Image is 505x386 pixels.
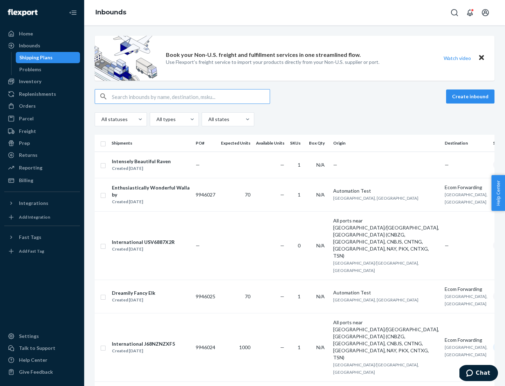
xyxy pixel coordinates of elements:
a: Add Integration [4,212,80,223]
div: International J68NZNZXF5 [112,340,175,347]
a: Reporting [4,162,80,173]
button: Open Search Box [447,6,462,20]
span: — [445,242,449,248]
div: Shipping Plans [19,54,53,61]
th: Available Units [253,135,287,152]
div: Replenishments [19,91,56,98]
a: Home [4,28,80,39]
img: Flexport logo [8,9,38,16]
span: 1 [298,344,301,350]
div: Problems [19,66,41,73]
button: Fast Tags [4,232,80,243]
span: N/A [316,192,325,198]
div: Home [19,30,33,37]
span: N/A [316,293,325,299]
a: Settings [4,331,80,342]
div: Created [DATE] [112,165,171,172]
div: International USV6887X2R [112,239,175,246]
button: Help Center [491,175,505,211]
span: [GEOGRAPHIC_DATA], [GEOGRAPHIC_DATA] [445,294,487,306]
a: Freight [4,126,80,137]
span: [GEOGRAPHIC_DATA], [GEOGRAPHIC_DATA] [445,345,487,357]
div: Talk to Support [19,345,55,352]
span: N/A [316,162,325,168]
div: Reporting [19,164,42,171]
button: Close [477,53,486,63]
div: Created [DATE] [112,246,175,253]
span: 1 [298,293,301,299]
div: Integrations [19,200,48,207]
div: All ports near [GEOGRAPHIC_DATA]/[GEOGRAPHIC_DATA], [GEOGRAPHIC_DATA] (CNBZG, [GEOGRAPHIC_DATA], ... [333,217,439,259]
a: Problems [16,64,80,75]
span: — [280,162,284,168]
span: — [333,162,337,168]
button: Close Navigation [66,6,80,20]
th: Expected Units [218,135,253,152]
div: All ports near [GEOGRAPHIC_DATA]/[GEOGRAPHIC_DATA], [GEOGRAPHIC_DATA] (CNBZG, [GEOGRAPHIC_DATA], ... [333,319,439,361]
a: Returns [4,149,80,161]
div: Settings [19,333,39,340]
button: Integrations [4,198,80,209]
p: Use Flexport’s freight service to import your products directly from your Non-U.S. supplier or port. [166,59,379,66]
button: Open account menu [478,6,492,20]
iframe: Opens a widget where you can chat to one of our agents [459,365,498,382]
th: Shipments [109,135,193,152]
button: Give Feedback [4,366,80,378]
td: 9946024 [193,313,218,381]
div: Inventory [19,78,41,85]
button: Talk to Support [4,342,80,354]
div: Fast Tags [19,234,41,241]
span: — [280,242,284,248]
button: Watch video [439,53,476,63]
span: 0 [298,242,301,248]
a: Help Center [4,354,80,366]
div: Give Feedback [19,368,53,375]
div: Help Center [19,357,47,364]
div: Created [DATE] [112,347,175,354]
div: Ecom Forwarding [445,337,487,344]
input: All types [156,116,156,123]
a: Orders [4,100,80,112]
span: 1 [298,162,301,168]
span: — [196,162,200,168]
div: Prep [19,140,30,147]
div: Automation Test [333,187,439,194]
span: — [280,192,284,198]
th: PO# [193,135,218,152]
a: Parcel [4,113,80,124]
span: 1 [298,192,301,198]
div: Parcel [19,115,34,122]
a: Inventory [4,76,80,87]
th: Origin [330,135,442,152]
button: Open notifications [463,6,477,20]
div: Dreamily Fancy Elk [112,289,155,297]
span: — [445,162,449,168]
div: Ecom Forwarding [445,286,487,293]
div: Intensely Beautiful Raven [112,158,171,165]
div: Add Fast Tag [19,248,44,254]
span: [GEOGRAPHIC_DATA], [GEOGRAPHIC_DATA] [333,297,418,302]
div: Created [DATE] [112,297,155,304]
input: Search inbounds by name, destination, msku... [112,89,270,104]
th: Box Qty [306,135,330,152]
div: Freight [19,128,36,135]
a: Billing [4,175,80,186]
span: [GEOGRAPHIC_DATA]/[GEOGRAPHIC_DATA], [GEOGRAPHIC_DATA] [333,260,419,273]
span: 1000 [239,344,250,350]
a: Replenishments [4,88,80,100]
div: Billing [19,177,33,184]
span: [GEOGRAPHIC_DATA], [GEOGRAPHIC_DATA] [333,195,418,201]
div: Inbounds [19,42,40,49]
p: Book your Non-U.S. freight and fulfillment services in one streamlined flow. [166,51,361,59]
div: Orders [19,102,36,109]
a: Add Fast Tag [4,246,80,257]
span: 70 [245,192,250,198]
a: Prep [4,138,80,149]
a: Inbounds [4,40,80,51]
span: N/A [316,344,325,350]
a: Shipping Plans [16,52,80,63]
ol: breadcrumbs [90,2,132,23]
